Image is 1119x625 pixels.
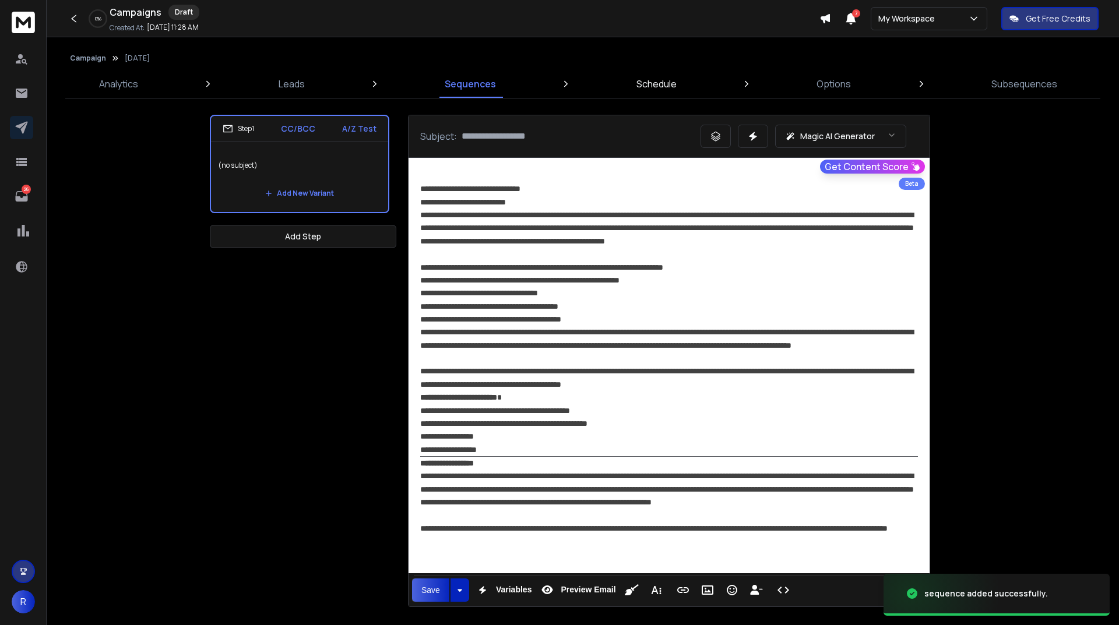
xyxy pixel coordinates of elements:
[558,585,618,595] span: Preview Email
[22,185,31,194] p: 26
[810,70,858,98] a: Options
[899,178,925,190] div: Beta
[342,123,376,135] p: A/Z Test
[10,185,33,208] a: 26
[95,15,101,22] p: 0 %
[70,54,106,63] button: Campaign
[772,578,794,602] button: Code View
[775,125,906,148] button: Magic AI Generator
[92,70,145,98] a: Analytics
[817,77,851,91] p: Options
[110,5,161,19] h1: Campaigns
[256,182,343,205] button: Add New Variant
[636,77,677,91] p: Schedule
[110,23,145,33] p: Created At:
[800,130,875,142] p: Magic AI Generator
[924,588,1048,599] div: sequence added successfully.
[272,70,312,98] a: Leads
[279,77,305,91] p: Leads
[621,578,643,602] button: Clean HTML
[1001,7,1099,30] button: Get Free Credits
[991,77,1057,91] p: Subsequences
[223,123,254,134] div: Step 1
[281,123,315,135] p: CC/BCC
[412,578,449,602] button: Save
[125,54,150,63] p: [DATE]
[147,23,199,32] p: [DATE] 11:28 AM
[210,115,389,213] li: Step1CC/BCCA/Z Test(no subject)Add New Variant
[210,225,396,248] button: Add Step
[536,578,618,602] button: Preview Email
[471,578,534,602] button: Variables
[12,590,35,613] button: R
[218,149,381,182] p: (no subject)
[745,578,768,602] button: Insert Unsubscribe Link
[878,13,939,24] p: My Workspace
[420,129,457,143] p: Subject:
[984,70,1064,98] a: Subsequences
[629,70,684,98] a: Schedule
[820,160,925,174] button: Get Content Score
[1026,13,1090,24] p: Get Free Credits
[852,9,860,17] span: 7
[445,77,496,91] p: Sequences
[494,585,534,595] span: Variables
[438,70,503,98] a: Sequences
[672,578,694,602] button: Insert Link (Ctrl+K)
[99,77,138,91] p: Analytics
[168,5,199,20] div: Draft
